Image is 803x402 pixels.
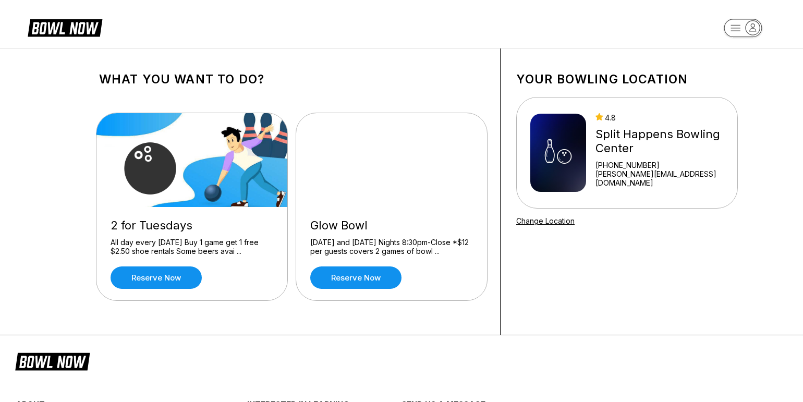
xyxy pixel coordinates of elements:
div: All day every [DATE] Buy 1 game get 1 free $2.50 shoe rentals Some beers avai ... [111,238,273,256]
h1: What you want to do? [99,72,484,87]
h1: Your bowling location [516,72,738,87]
div: [DATE] and [DATE] Nights 8:30pm-Close *$12 per guests covers 2 games of bowl ... [310,238,473,256]
div: [PHONE_NUMBER] [595,161,724,169]
a: Change Location [516,216,575,225]
img: Split Happens Bowling Center [530,114,586,192]
div: Glow Bowl [310,218,473,233]
img: Glow Bowl [296,113,488,207]
div: 4.8 [595,113,724,122]
img: 2 for Tuesdays [96,113,288,207]
a: Reserve now [310,266,401,289]
div: Split Happens Bowling Center [595,127,724,155]
a: [PERSON_NAME][EMAIL_ADDRESS][DOMAIN_NAME] [595,169,724,187]
div: 2 for Tuesdays [111,218,273,233]
a: Reserve now [111,266,202,289]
